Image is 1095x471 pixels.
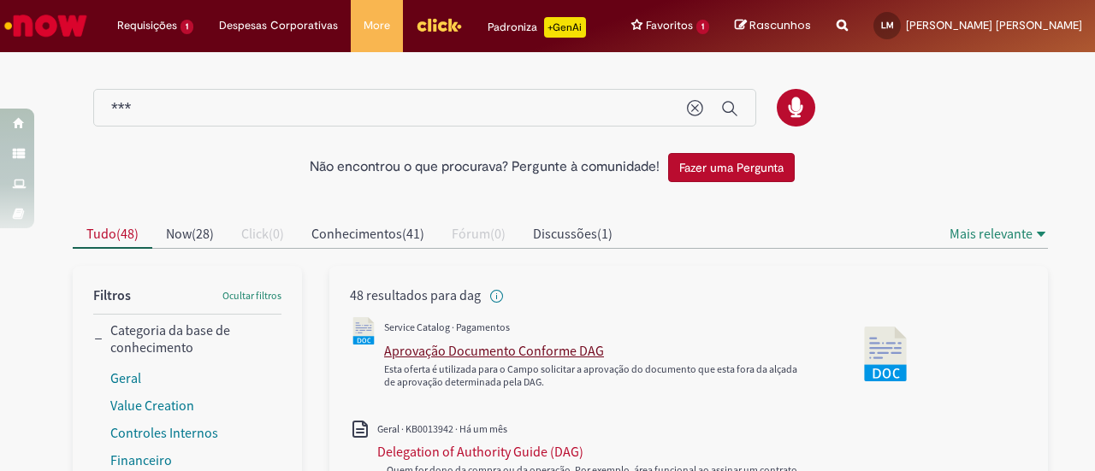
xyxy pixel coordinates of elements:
[696,20,709,34] span: 1
[2,9,90,43] img: ServiceNow
[735,18,811,34] a: Rascunhos
[364,17,390,34] span: More
[668,153,795,182] button: Fazer uma Pergunta
[181,20,193,34] span: 1
[906,18,1082,32] span: [PERSON_NAME] [PERSON_NAME]
[488,17,586,38] div: Padroniza
[219,17,338,34] span: Despesas Corporativas
[310,160,660,175] h2: Não encontrou o que procurava? Pergunte à comunidade!
[749,17,811,33] span: Rascunhos
[416,12,462,38] img: click_logo_yellow_360x200.png
[544,17,586,38] p: +GenAi
[117,17,177,34] span: Requisições
[646,17,693,34] span: Favoritos
[881,20,894,31] span: LM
